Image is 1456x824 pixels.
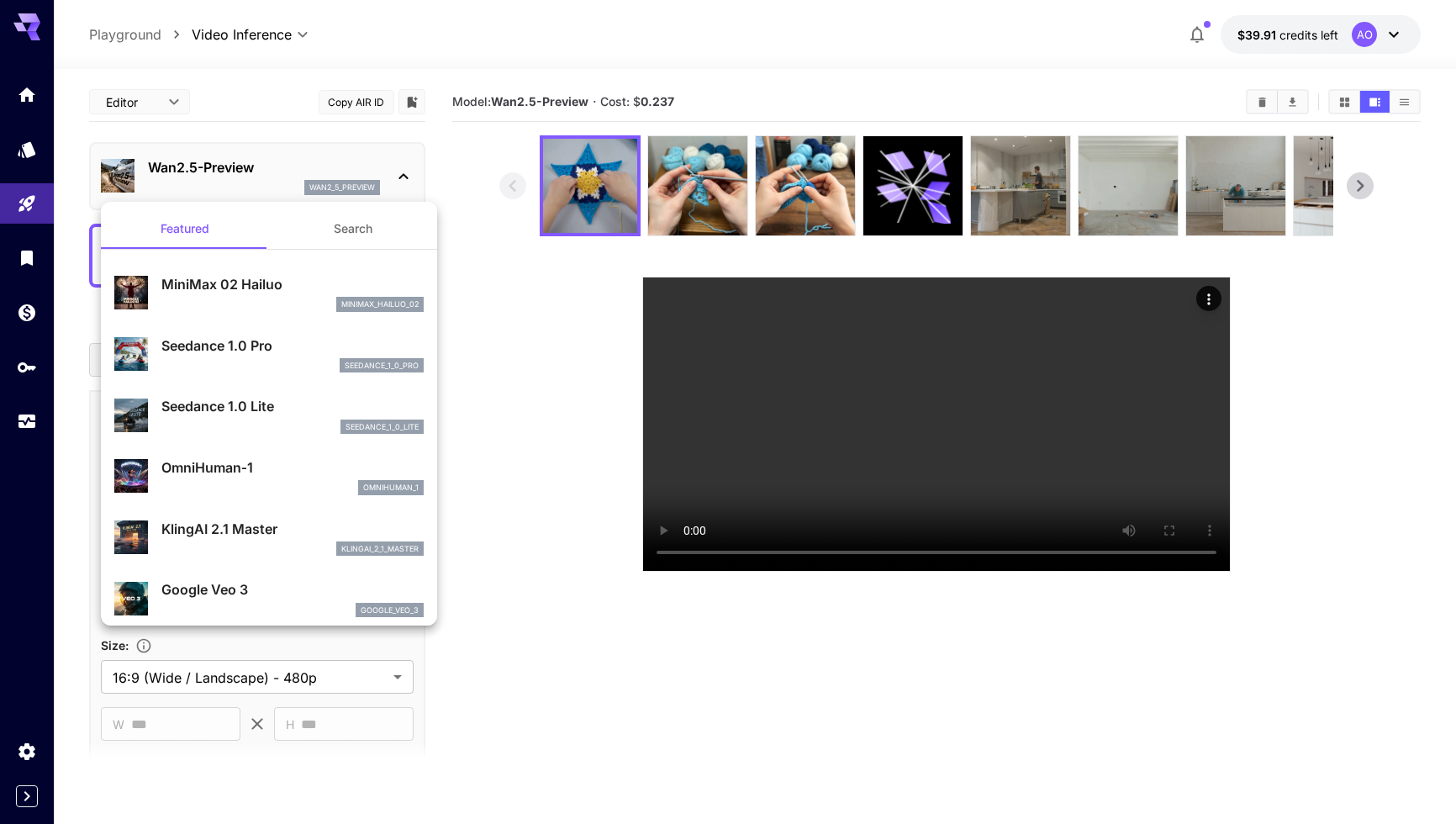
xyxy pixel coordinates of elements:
button: Featured [101,209,269,249]
button: Search [269,209,437,249]
p: KlingAI 2.1 Master [161,519,424,539]
div: MiniMax 02 Hailuominimax_hailuo_02 [114,267,424,319]
p: seedance_1_0_lite [346,421,419,433]
p: Seedance 1.0 Pro [161,335,424,356]
p: seedance_1_0_pro [345,360,419,372]
p: OmniHuman‑1 [161,457,424,478]
div: Seedance 1.0 Proseedance_1_0_pro [114,329,424,380]
div: OmniHuman‑1omnihuman_1 [114,451,424,502]
div: Seedance 1.0 Liteseedance_1_0_lite [114,389,424,441]
p: MiniMax 02 Hailuo [161,274,424,294]
p: google_veo_3 [361,605,419,616]
p: klingai_2_1_master [341,543,419,555]
div: KlingAI 2.1 Masterklingai_2_1_master [114,512,424,563]
p: Google Veo 3 [161,579,424,600]
p: minimax_hailuo_02 [341,298,419,310]
p: Seedance 1.0 Lite [161,396,424,416]
div: Google Veo 3google_veo_3 [114,573,424,624]
p: omnihuman_1 [363,482,419,494]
